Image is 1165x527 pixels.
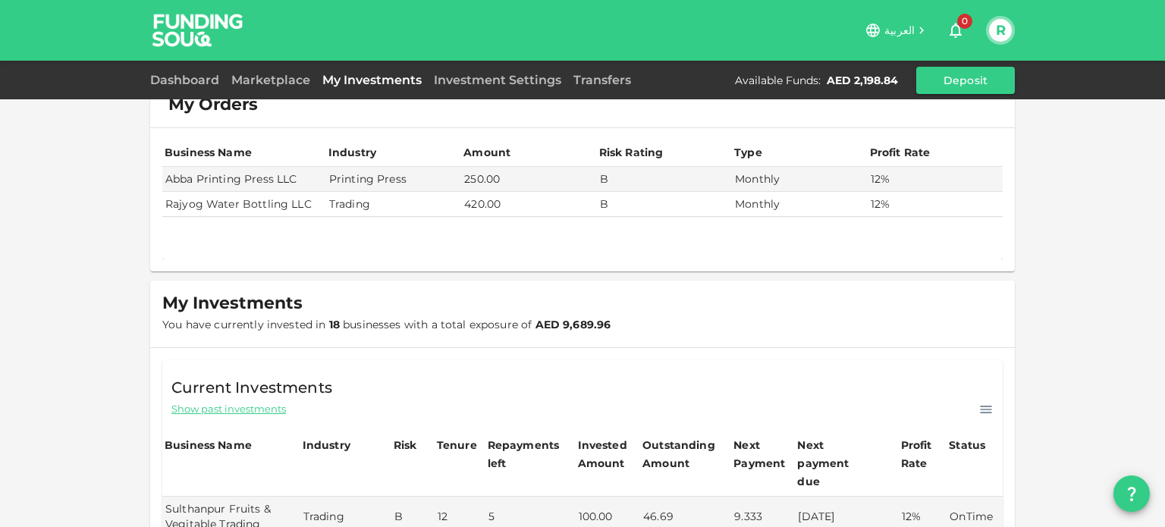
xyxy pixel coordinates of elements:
[989,19,1012,42] button: R
[165,436,252,454] div: Business Name
[225,73,316,87] a: Marketplace
[949,436,987,454] div: Status
[884,24,915,37] span: العربية
[642,436,718,472] div: Outstanding Amount
[461,167,596,192] td: 250.00
[597,192,732,217] td: B
[171,402,286,416] span: Show past investments
[733,436,793,472] div: Next Payment
[461,192,596,217] td: 420.00
[162,192,326,217] td: Rajyog Water Bottling LLC
[437,436,477,454] div: Tenure
[567,73,637,87] a: Transfers
[463,143,510,162] div: Amount
[732,192,867,217] td: Monthly
[578,436,639,472] div: Invested Amount
[868,167,1003,192] td: 12%
[394,436,424,454] div: Risk
[734,143,765,162] div: Type
[488,436,564,472] div: Repayments left
[303,436,350,454] div: Industry
[599,143,664,162] div: Risk Rating
[428,73,567,87] a: Investment Settings
[735,73,821,88] div: Available Funds :
[916,67,1015,94] button: Deposit
[329,318,340,331] strong: 18
[827,73,898,88] div: AED 2,198.84
[797,436,873,491] div: Next payment due
[165,143,252,162] div: Business Name
[162,293,303,314] span: My Investments
[328,143,376,162] div: Industry
[957,14,972,29] span: 0
[162,318,611,331] span: You have currently invested in businesses with a total exposure of
[171,375,332,400] span: Current Investments
[597,167,732,192] td: B
[901,436,945,472] div: Profit Rate
[535,318,611,331] strong: AED 9,689.96
[168,94,258,115] span: My Orders
[150,73,225,87] a: Dashboard
[940,15,971,45] button: 0
[1113,475,1150,512] button: question
[326,167,461,192] td: Printing Press
[870,143,931,162] div: Profit Rate
[162,167,326,192] td: Abba Printing Press LLC
[732,167,867,192] td: Monthly
[316,73,428,87] a: My Investments
[326,192,461,217] td: Trading
[868,192,1003,217] td: 12%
